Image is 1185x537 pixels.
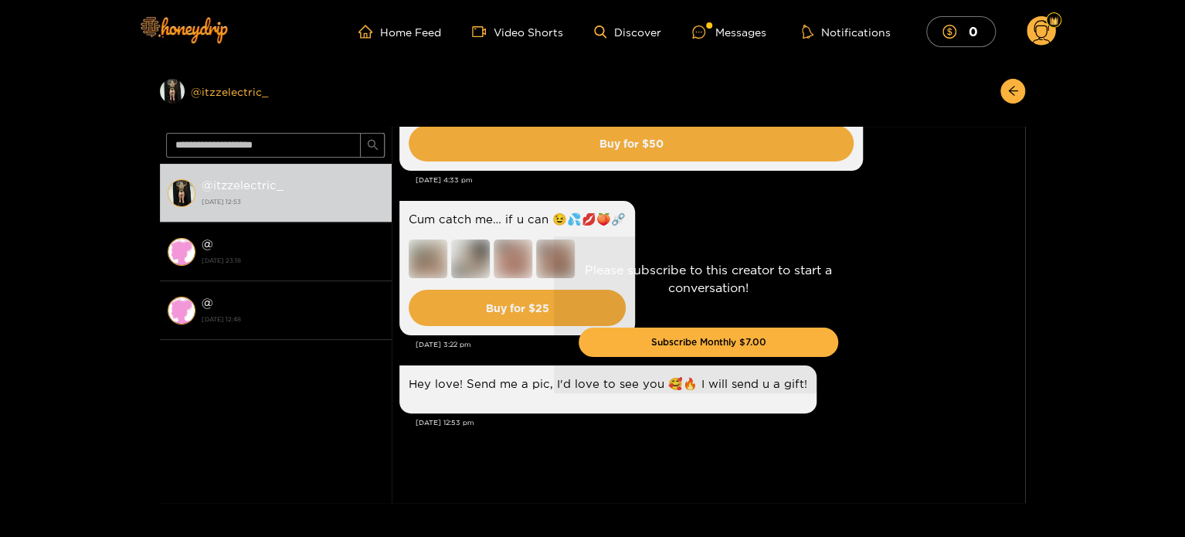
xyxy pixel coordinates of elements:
[202,296,213,309] strong: @
[160,79,392,104] div: @itzzelectric_
[966,23,980,39] mark: 0
[360,133,385,158] button: search
[168,297,195,325] img: conversation
[942,25,964,39] span: dollar
[367,139,379,152] span: search
[1000,79,1025,104] button: arrow-left
[202,312,384,326] strong: [DATE] 12:48
[692,23,766,41] div: Messages
[168,238,195,266] img: conversation
[579,328,838,357] button: Subscribe Monthly $7.00
[594,25,661,39] a: Discover
[202,253,384,267] strong: [DATE] 23:18
[472,25,494,39] span: video-camera
[1049,16,1058,25] img: Fan Level
[579,261,838,297] p: Please subscribe to this creator to start a conversation!
[1007,85,1019,98] span: arrow-left
[797,24,895,39] button: Notifications
[168,179,195,207] img: conversation
[358,25,380,39] span: home
[472,25,563,39] a: Video Shorts
[202,195,384,209] strong: [DATE] 12:53
[926,16,996,46] button: 0
[202,178,284,192] strong: @ itzzelectric_
[202,237,213,250] strong: @
[358,25,441,39] a: Home Feed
